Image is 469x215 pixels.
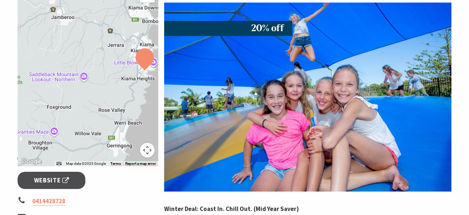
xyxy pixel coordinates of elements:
button: Map camera controls [140,143,155,157]
a: Open this area in Google Maps (opens a new window) [19,157,44,166]
a: Website [18,172,85,189]
strong: Winter Deal: Coast In. Chill Out. (Mid Year Saver) [164,205,299,213]
img: Google [19,157,44,166]
a: 0414428728 [32,197,65,205]
button: Keyboard shortcuts [56,161,62,166]
a: Report a map error [125,162,156,166]
span: Map data ©2025 Google [66,162,106,166]
a: Terms [110,162,121,166]
span: Website [34,175,69,185]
